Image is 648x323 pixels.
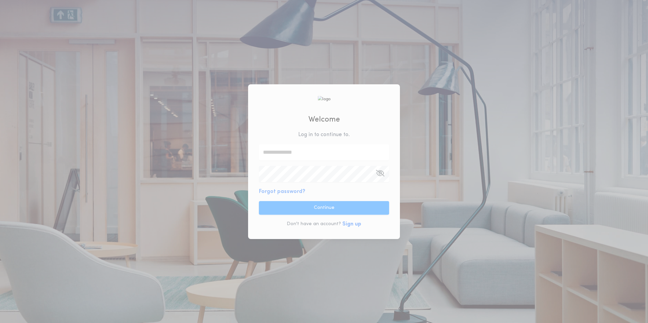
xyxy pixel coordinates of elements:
button: Forgot password? [259,188,305,196]
img: logo [318,96,330,102]
button: Continue [259,201,389,215]
button: Sign up [342,220,361,228]
p: Don't have an account? [287,221,341,228]
h2: Welcome [308,114,340,125]
p: Log in to continue to . [298,131,350,139]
